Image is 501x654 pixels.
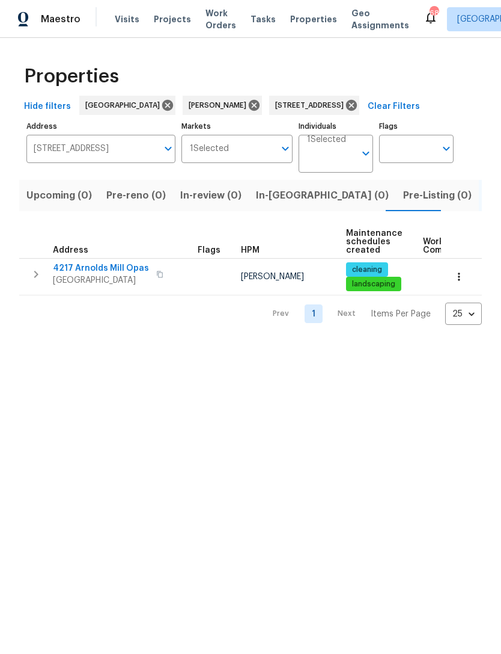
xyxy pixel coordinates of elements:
[347,279,400,289] span: landscaping
[351,7,409,31] span: Geo Assignments
[85,99,165,111] span: [GEOGRAPHIC_DATA]
[241,273,304,281] span: [PERSON_NAME]
[269,96,359,115] div: [STREET_ADDRESS]
[24,99,71,114] span: Hide filters
[190,144,229,154] span: 1 Selected
[438,140,455,157] button: Open
[445,298,482,330] div: 25
[205,7,236,31] span: Work Orders
[251,15,276,23] span: Tasks
[183,96,262,115] div: [PERSON_NAME]
[24,70,119,82] span: Properties
[430,7,438,19] div: 68
[346,229,402,255] span: Maintenance schedules created
[198,246,220,255] span: Flags
[53,262,149,274] span: 4217 Arnolds Mill Opas
[154,13,191,25] span: Projects
[180,187,241,204] span: In-review (0)
[160,140,177,157] button: Open
[275,99,348,111] span: [STREET_ADDRESS]
[26,187,92,204] span: Upcoming (0)
[26,123,175,130] label: Address
[371,308,431,320] p: Items Per Page
[299,123,373,130] label: Individuals
[79,96,175,115] div: [GEOGRAPHIC_DATA]
[53,274,149,286] span: [GEOGRAPHIC_DATA]
[423,238,472,255] span: Work Order Completion
[277,140,294,157] button: Open
[181,123,293,130] label: Markets
[347,265,387,275] span: cleaning
[305,304,323,323] a: Goto page 1
[261,303,482,325] nav: Pagination Navigation
[363,96,425,118] button: Clear Filters
[379,123,454,130] label: Flags
[241,246,260,255] span: HPM
[19,96,76,118] button: Hide filters
[307,135,346,145] span: 1 Selected
[115,13,139,25] span: Visits
[403,187,472,204] span: Pre-Listing (0)
[357,145,374,162] button: Open
[290,13,337,25] span: Properties
[368,99,420,114] span: Clear Filters
[53,246,88,255] span: Address
[189,99,251,111] span: [PERSON_NAME]
[106,187,166,204] span: Pre-reno (0)
[256,187,389,204] span: In-[GEOGRAPHIC_DATA] (0)
[41,13,80,25] span: Maestro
